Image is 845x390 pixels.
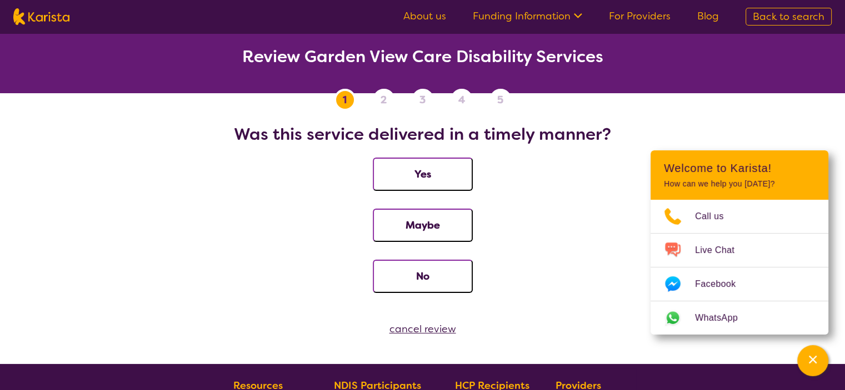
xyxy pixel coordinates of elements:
[664,179,815,189] p: How can we help you [DATE]?
[13,47,832,67] h2: Review Garden View Care Disability Services
[651,150,828,335] div: Channel Menu
[497,92,503,108] span: 5
[695,208,737,225] span: Call us
[473,9,582,23] a: Funding Information
[343,92,347,108] span: 1
[651,301,828,335] a: Web link opens in a new tab.
[373,158,473,191] button: Yes
[695,276,749,292] span: Facebook
[664,161,815,175] h2: Welcome to Karista!
[695,242,748,259] span: Live Chat
[695,310,751,326] span: WhatsApp
[419,92,426,108] span: 3
[651,200,828,335] ul: Choose channel
[403,9,446,23] a: About us
[609,9,671,23] a: For Providers
[13,124,832,144] h2: Was this service delivered in a timely manner?
[13,8,69,25] img: Karista logo
[797,345,828,376] button: Channel Menu
[373,209,473,242] button: Maybe
[458,92,465,108] span: 4
[697,9,719,23] a: Blog
[381,92,387,108] span: 2
[746,8,832,26] a: Back to search
[753,10,824,23] span: Back to search
[373,260,473,293] button: No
